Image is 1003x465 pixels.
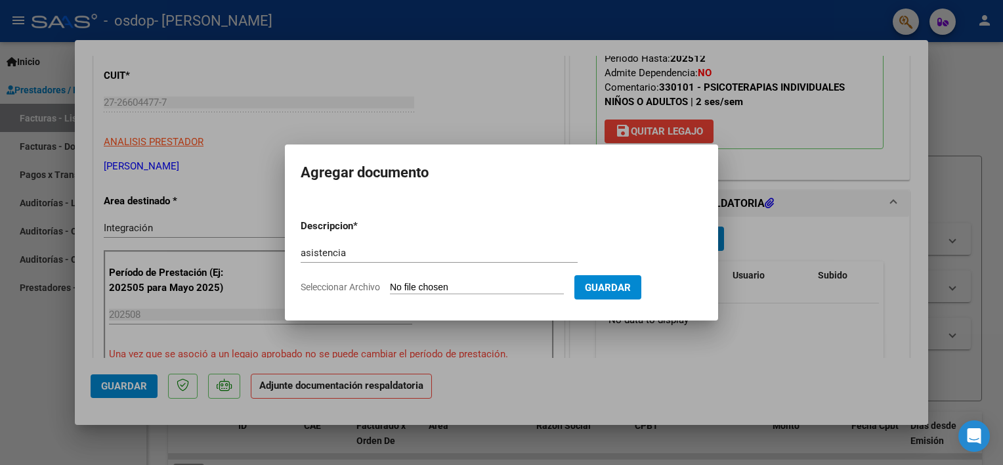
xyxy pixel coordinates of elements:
[301,219,421,234] p: Descripcion
[301,160,702,185] h2: Agregar documento
[958,420,990,452] div: Open Intercom Messenger
[574,275,641,299] button: Guardar
[585,282,631,294] span: Guardar
[301,282,380,292] span: Seleccionar Archivo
